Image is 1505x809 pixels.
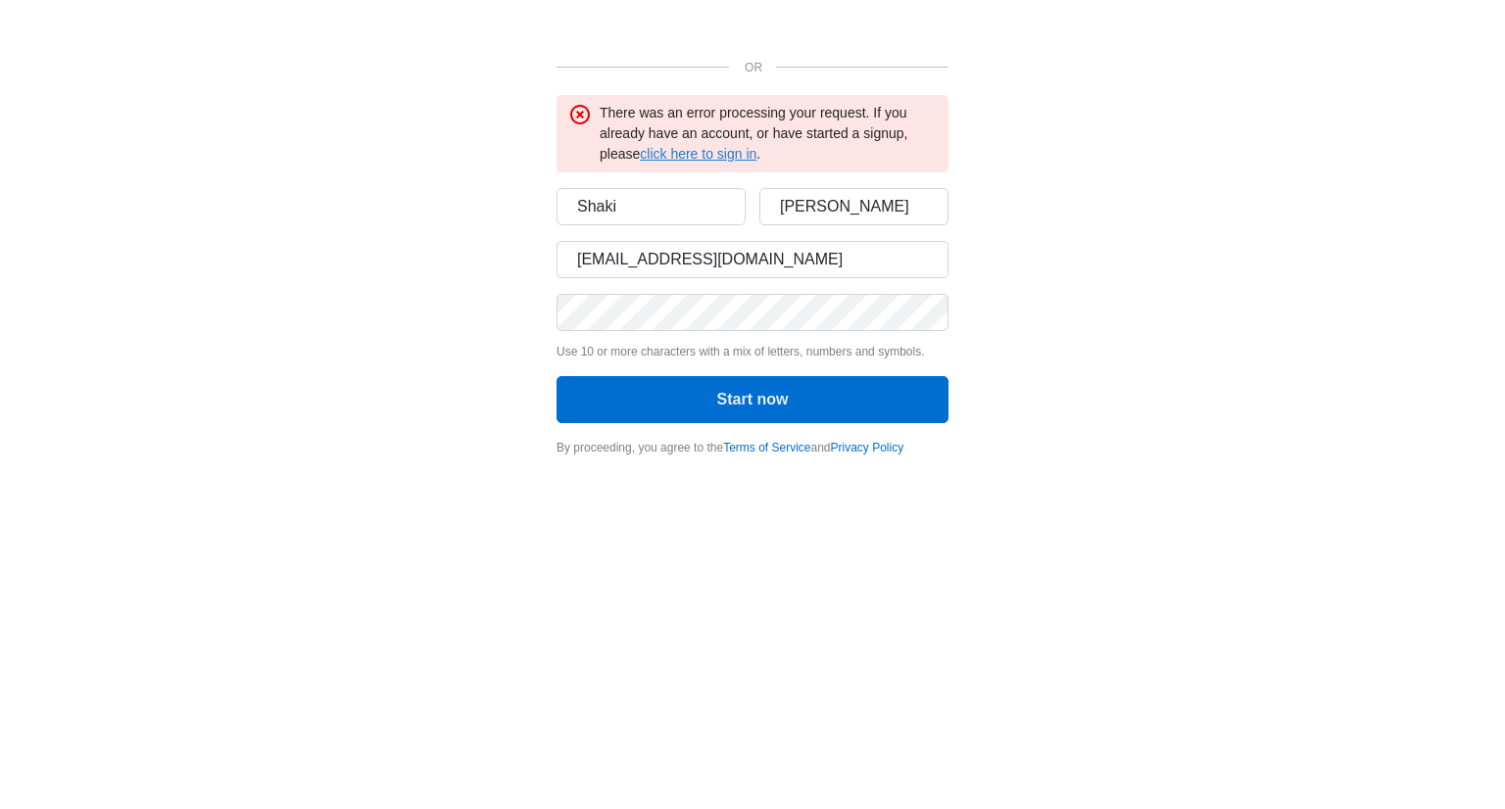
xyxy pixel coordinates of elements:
[557,188,746,225] input: First name
[723,441,810,454] a: Terms of Service
[557,241,948,278] input: Email
[745,59,752,76] p: OR
[557,343,948,360] p: Use 10 or more characters with a mix of letters, numbers and symbols.
[557,439,948,456] div: By proceeding, you agree to the and
[557,376,948,423] button: Start now
[640,146,756,162] a: click here to sign in
[831,441,904,454] a: Privacy Policy
[600,103,937,165] div: There was an error processing your request. If you already have an account, or have started a sig...
[759,188,948,225] input: Last name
